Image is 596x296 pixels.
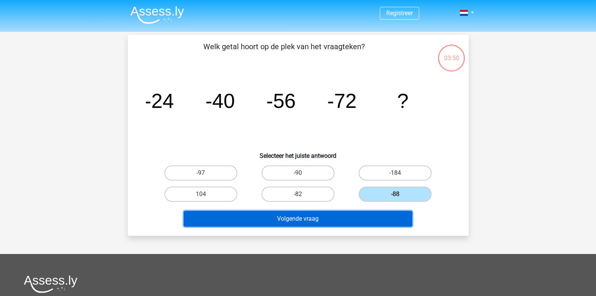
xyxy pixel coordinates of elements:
label: -90 [262,165,334,181]
tspan: -56 [266,89,296,112]
img: Assessly logo [24,275,77,293]
label: -82 [262,187,334,202]
tspan: -72 [327,89,357,112]
a: Registreer [386,9,413,17]
button: Volgende vraag [184,211,412,227]
label: -97 [164,165,237,181]
label: -184 [359,165,432,181]
h6: Selecteer het juiste antwoord [140,146,457,159]
p: Welk getal hoort op de plek van het vraagteken? [140,41,428,64]
div: 03:50 [437,44,466,63]
img: Assessly [130,6,184,24]
tspan: -40 [205,89,235,112]
tspan: -24 [144,89,174,112]
label: -88 [359,187,432,202]
label: 104 [164,187,237,202]
tspan: ? [397,89,409,112]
